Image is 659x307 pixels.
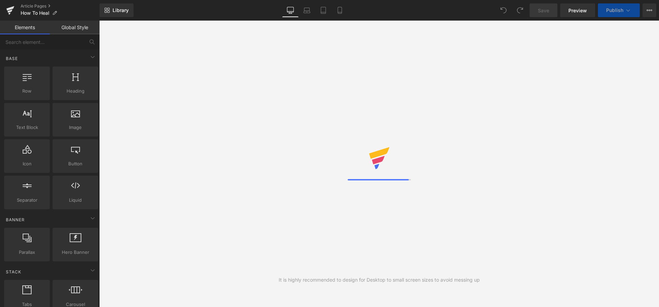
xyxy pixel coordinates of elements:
span: Button [55,160,96,167]
button: Publish [598,3,640,17]
span: Parallax [6,249,48,256]
span: Base [5,55,19,62]
span: Image [55,124,96,131]
span: Heading [55,87,96,95]
span: Stack [5,269,22,275]
span: Publish [606,8,623,13]
button: Redo [513,3,527,17]
a: Mobile [332,3,348,17]
span: Liquid [55,197,96,204]
button: Undo [497,3,510,17]
a: New Library [100,3,134,17]
span: Save [538,7,549,14]
span: Library [113,7,129,13]
a: Article Pages [21,3,100,9]
span: Row [6,87,48,95]
a: Preview [560,3,595,17]
a: Laptop [299,3,315,17]
span: How To Heal [21,10,49,16]
span: Separator [6,197,48,204]
div: It is highly recommended to design for Desktop to small screen sizes to avoid messing up [279,276,480,284]
button: More [643,3,656,17]
a: Desktop [282,3,299,17]
a: Tablet [315,3,332,17]
span: Hero Banner [55,249,96,256]
span: Text Block [6,124,48,131]
span: Icon [6,160,48,167]
span: Banner [5,216,25,223]
span: Preview [568,7,587,14]
a: Global Style [50,21,100,34]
